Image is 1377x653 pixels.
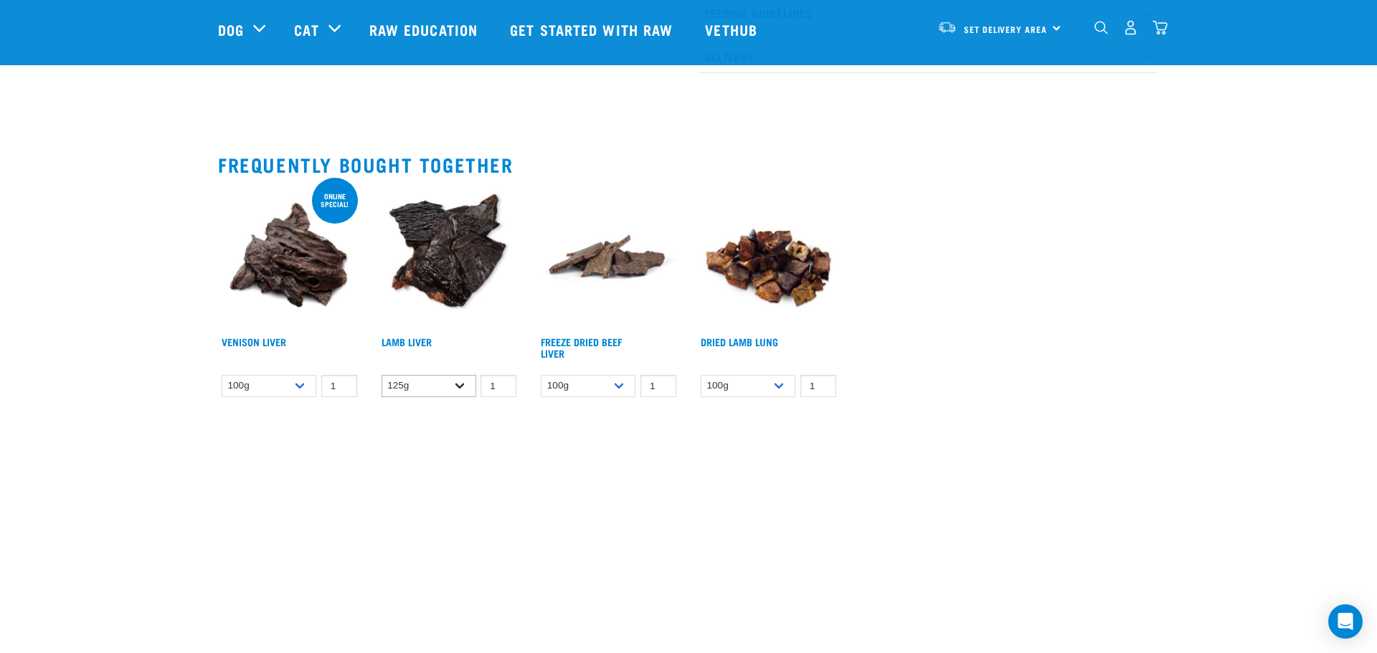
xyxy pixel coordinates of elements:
a: Vethub [691,1,775,58]
input: 1 [481,375,516,397]
img: home-icon@2x.png [1153,20,1168,35]
img: Beef Liver and Lamb Liver Treats [378,186,521,329]
a: Dried Lamb Lung [701,339,778,344]
input: 1 [640,375,676,397]
a: Lamb Liver [382,339,432,344]
div: Open Intercom Messenger [1328,604,1363,639]
a: Venison Liver [222,339,286,344]
a: Get started with Raw [496,1,691,58]
img: Pile Of Dried Lamb Lungs For Pets [697,186,840,329]
img: Stack Of Freeze Dried Beef Liver For Pets [537,186,680,329]
img: van-moving.png [937,21,957,34]
img: Pile Of Venison Liver For Pets [218,186,361,329]
img: user.png [1123,20,1138,35]
h2: Frequently bought together [218,153,1159,176]
span: Set Delivery Area [964,27,1047,32]
a: Cat [294,19,318,40]
a: Dog [218,19,244,40]
input: 1 [800,375,836,397]
a: Freeze Dried Beef Liver [541,339,622,356]
img: home-icon-1@2x.png [1094,21,1108,34]
a: Raw Education [355,1,496,58]
input: 1 [321,375,357,397]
